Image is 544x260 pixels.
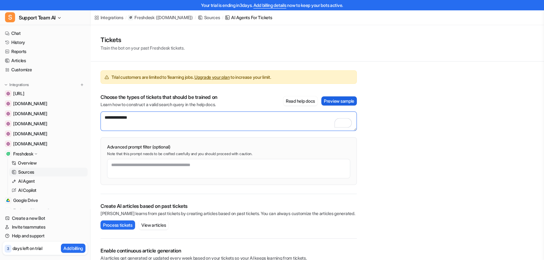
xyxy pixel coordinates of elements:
[101,111,357,131] textarea: To enrich screen reader interactions, please activate Accessibility in Grammarly extension settings
[107,151,350,156] p: Note that this prompt needs to be crafted carefully and you should proceed with caution.
[3,29,88,38] a: Chat
[9,168,88,176] a: Sources
[101,220,135,230] button: Process tickets
[112,74,271,80] span: Trial customers are limited to 1 learning jobs. to increase your limit.
[194,74,230,80] a: Upgrade your plan
[101,203,357,209] p: Create AI articles based on past tickets
[9,82,29,87] p: Integrations
[3,119,88,128] a: dashboard.ticketinghub.com[DOMAIN_NAME]
[13,151,33,157] p: Freshdesk
[3,89,88,98] a: dashboard.eesel.ai[URL]
[4,83,8,87] img: expand menu
[6,152,10,156] img: Freshdesk
[5,12,15,22] span: S
[3,231,88,240] a: Help and support
[204,14,220,21] div: Sources
[101,94,217,100] p: Choose the types of tickets that should be trained on
[19,13,56,22] span: Support Team AI
[198,14,220,21] a: Sources
[94,14,123,21] a: Integrations
[222,15,223,20] span: /
[13,205,85,215] span: Explore all integrations
[101,14,123,21] div: Integrations
[13,111,47,117] span: [DOMAIN_NAME]
[13,141,47,147] span: [DOMAIN_NAME]
[3,206,88,215] a: Explore all integrations
[13,197,38,203] span: Google Drive
[3,196,88,205] a: Google DriveGoogle Drive
[321,96,357,106] button: Preview sample
[3,38,88,47] a: History
[18,160,37,166] p: Overview
[128,14,193,21] a: Freshdesk([DOMAIN_NAME])
[253,3,286,8] a: Add billing details
[6,102,10,106] img: mail.google.com
[9,159,88,167] a: Overview
[225,14,272,21] a: AI Agents for tickets
[3,109,88,118] a: www.secretfoodtours.com[DOMAIN_NAME]
[18,169,34,175] p: Sources
[7,246,9,252] p: 3
[6,112,10,116] img: www.secretfoodtours.com
[125,15,127,20] span: /
[13,90,24,97] span: [URL]
[6,92,10,95] img: dashboard.eesel.ai
[9,177,88,186] a: AI Agent
[3,214,88,223] a: Create a new Bot
[156,14,193,21] p: ( [DOMAIN_NAME] )
[13,121,47,127] span: [DOMAIN_NAME]
[3,56,88,65] a: Articles
[283,96,318,106] button: Read help docs
[6,122,10,126] img: dashboard.ticketinghub.com
[18,187,36,193] p: AI Copilot
[101,35,184,45] h1: Tickets
[139,220,168,230] button: View articles
[107,144,350,150] p: Advanced prompt filter (optional)
[6,198,10,202] img: Google Drive
[13,131,47,137] span: [DOMAIN_NAME]
[3,139,88,148] a: app.slack.com[DOMAIN_NAME]
[9,186,88,195] a: AI Copilot
[6,132,10,136] img: web.whatsapp.com
[231,14,272,21] div: AI Agents for tickets
[63,245,83,252] p: Add billing
[101,210,357,217] p: [PERSON_NAME] learns from past tickets by creating articles based on past tickets. You can always...
[3,82,31,88] button: Integrations
[134,14,154,21] p: Freshdesk
[3,99,88,108] a: mail.google.com[DOMAIN_NAME]
[195,15,196,20] span: /
[18,178,35,184] p: AI Agent
[3,129,88,138] a: web.whatsapp.com[DOMAIN_NAME]
[3,65,88,74] a: Customize
[5,207,11,214] img: explore all integrations
[101,101,217,108] p: Learn how to construct a valid search query in the help docs.
[61,244,85,253] button: Add billing
[101,247,357,254] p: Enable continuous article generation
[101,45,184,51] p: Train the bot on your past Freshdesk tickets.
[13,245,42,252] p: days left on trial
[3,223,88,231] a: Invite teammates
[13,100,47,107] span: [DOMAIN_NAME]
[3,47,88,56] a: Reports
[6,142,10,146] img: app.slack.com
[80,83,84,87] img: menu_add.svg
